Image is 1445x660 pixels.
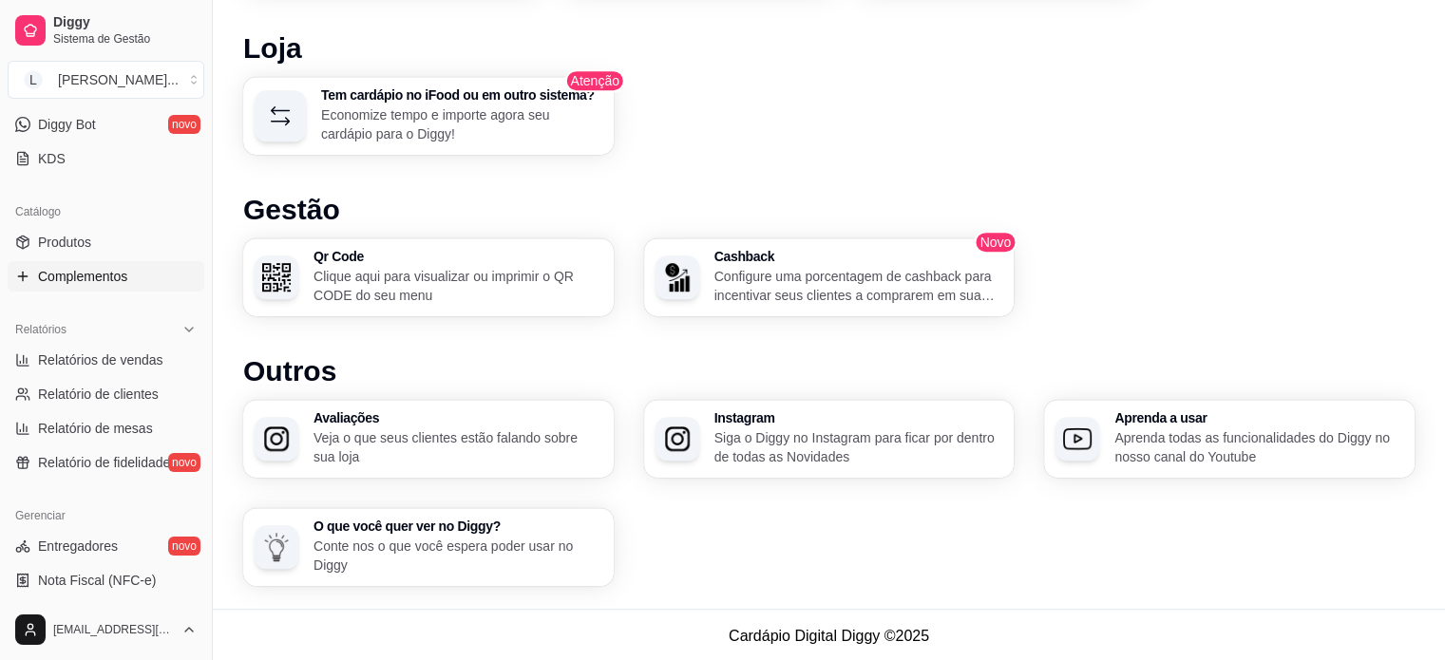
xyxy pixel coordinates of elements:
[644,400,1015,478] button: InstagramInstagramSiga o Diggy no Instagram para ficar por dentro de todas as Novidades
[243,77,614,155] button: Tem cardápio no iFood ou em outro sistema?Economize tempo e importe agora seu cardápio para o Diggy!
[38,115,96,134] span: Diggy Bot
[8,197,204,227] div: Catálogo
[663,424,692,453] img: Instagram
[714,250,1003,263] h3: Cashback
[8,413,204,443] a: Relatório de mesas
[321,88,602,102] h3: Tem cardápio no iFood ou em outro sistema?
[53,14,197,31] span: Diggy
[8,607,204,652] button: [EMAIL_ADDRESS][DOMAIN_NAME]
[24,70,43,89] span: L
[38,149,66,168] span: KDS
[8,531,204,561] a: Entregadoresnovo
[714,411,1003,424] h3: Instagram
[53,31,197,47] span: Sistema de Gestão
[314,250,602,263] h3: Qr Code
[714,267,1003,305] p: Configure uma porcentagem de cashback para incentivar seus clientes a comprarem em sua loja
[38,233,91,252] span: Produtos
[8,227,204,257] a: Produtos
[663,263,692,292] img: Cashback
[262,424,291,453] img: Avaliações
[38,385,159,404] span: Relatório de clientes
[58,70,179,89] div: [PERSON_NAME] ...
[8,109,204,140] a: Diggy Botnovo
[314,519,602,533] h3: O que você quer ver no Diggy?
[8,500,204,531] div: Gerenciar
[38,453,170,472] span: Relatório de fidelidade
[53,622,174,637] span: [EMAIL_ADDRESS][DOMAIN_NAME]
[321,105,602,143] p: Economize tempo e importe agora seu cardápio para o Diggy!
[243,193,1415,227] h1: Gestão
[8,565,204,595] a: Nota Fiscal (NFC-e)
[975,231,1017,254] span: Novo
[314,428,602,466] p: Veja o que seus clientes estão falando sobre sua loja
[15,322,67,337] span: Relatórios
[1063,424,1092,453] img: Aprenda a usar
[8,8,204,53] a: DiggySistema de Gestão
[38,267,127,286] span: Complementos
[38,350,163,369] span: Relatórios de vendas
[38,419,153,438] span: Relatório de mesas
[8,61,204,99] button: Select a team
[38,537,118,556] span: Entregadores
[8,447,204,478] a: Relatório de fidelidadenovo
[243,400,614,478] button: AvaliaçõesAvaliaçõesVeja o que seus clientes estão falando sobre sua loja
[8,379,204,409] a: Relatório de clientes
[644,238,1015,316] button: CashbackCashbackConfigure uma porcentagem de cashback para incentivar seus clientes a comprarem e...
[243,238,614,316] button: Qr CodeQr CodeClique aqui para visualizar ou imprimir o QR CODE do seu menu
[243,354,1415,388] h1: Outros
[565,69,625,92] span: Atenção
[1114,428,1403,466] p: Aprenda todas as funcionalidades do Diggy no nosso canal do Youtube
[243,31,1415,66] h1: Loja
[714,428,1003,466] p: Siga o Diggy no Instagram para ficar por dentro de todas as Novidades
[1114,411,1403,424] h3: Aprenda a usar
[38,571,156,590] span: Nota Fiscal (NFC-e)
[314,537,602,575] p: Conte nos o que você espera poder usar no Diggy
[8,143,204,174] a: KDS
[243,508,614,586] button: O que você quer ver no Diggy?O que você quer ver no Diggy?Conte nos o que você espera poder usar ...
[314,411,602,424] h3: Avaliações
[314,267,602,305] p: Clique aqui para visualizar ou imprimir o QR CODE do seu menu
[8,345,204,375] a: Relatórios de vendas
[1044,400,1415,478] button: Aprenda a usarAprenda a usarAprenda todas as funcionalidades do Diggy no nosso canal do Youtube
[262,263,291,292] img: Qr Code
[262,533,291,561] img: O que você quer ver no Diggy?
[8,261,204,292] a: Complementos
